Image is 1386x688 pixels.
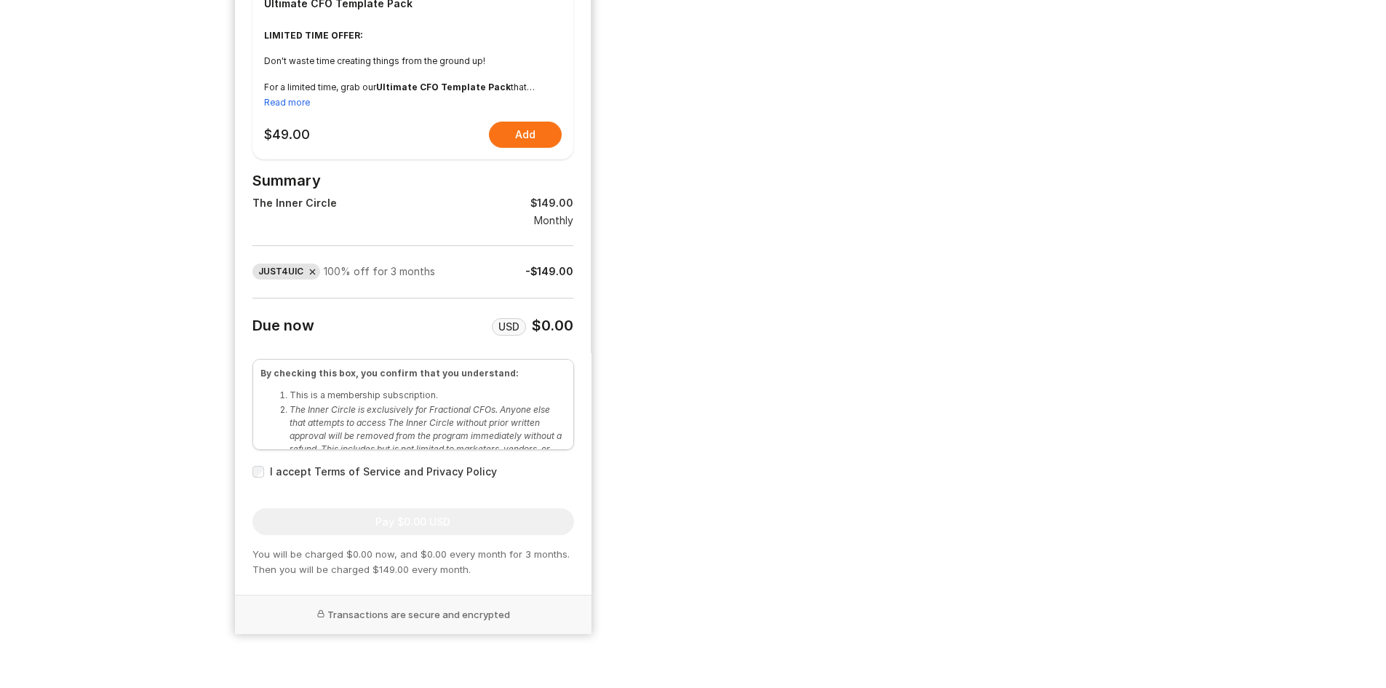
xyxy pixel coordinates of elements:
button: Read more [264,96,310,109]
strong: By checking this box, you confirm that you understand: [260,368,519,379]
strong: Ultimate CFO Template Pack [376,82,511,92]
strong: LIMITED TIME OFFER: [264,30,363,41]
h4: Due now [252,316,314,335]
label: I accept Terms of Service and Privacy Policy [270,464,575,479]
pds-text: The Inner Circle [252,196,337,210]
p: Don't waste time creating things from the ground up! [264,54,562,68]
span: $0.00 [532,317,573,334]
p: Transactions are secure and encrypted [247,607,581,622]
em: The Inner Circle is exclusively for Fractional CFOs. Anyone else that attempts to access The Inne... [290,404,562,467]
pds-icon: lock [316,609,325,618]
li: This is a membership subscription. [290,389,567,402]
span: USD [498,320,519,334]
button: Add [489,122,562,148]
div: You will be charged $0.00 now, and $0.00 every month for 3 months. Then you will be charged $149.... [252,547,575,577]
span: JUST4UIC [258,265,303,278]
div: -$149.00 [525,264,573,280]
button: remove [308,267,317,277]
div: $49.00 [264,127,311,143]
div: 100% off for 3 months [324,264,522,280]
pds-text: $149.00 [530,196,573,210]
p: For a limited time, grab our that includes 10 of the templates my firm uses every day for just $4... [264,80,562,94]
